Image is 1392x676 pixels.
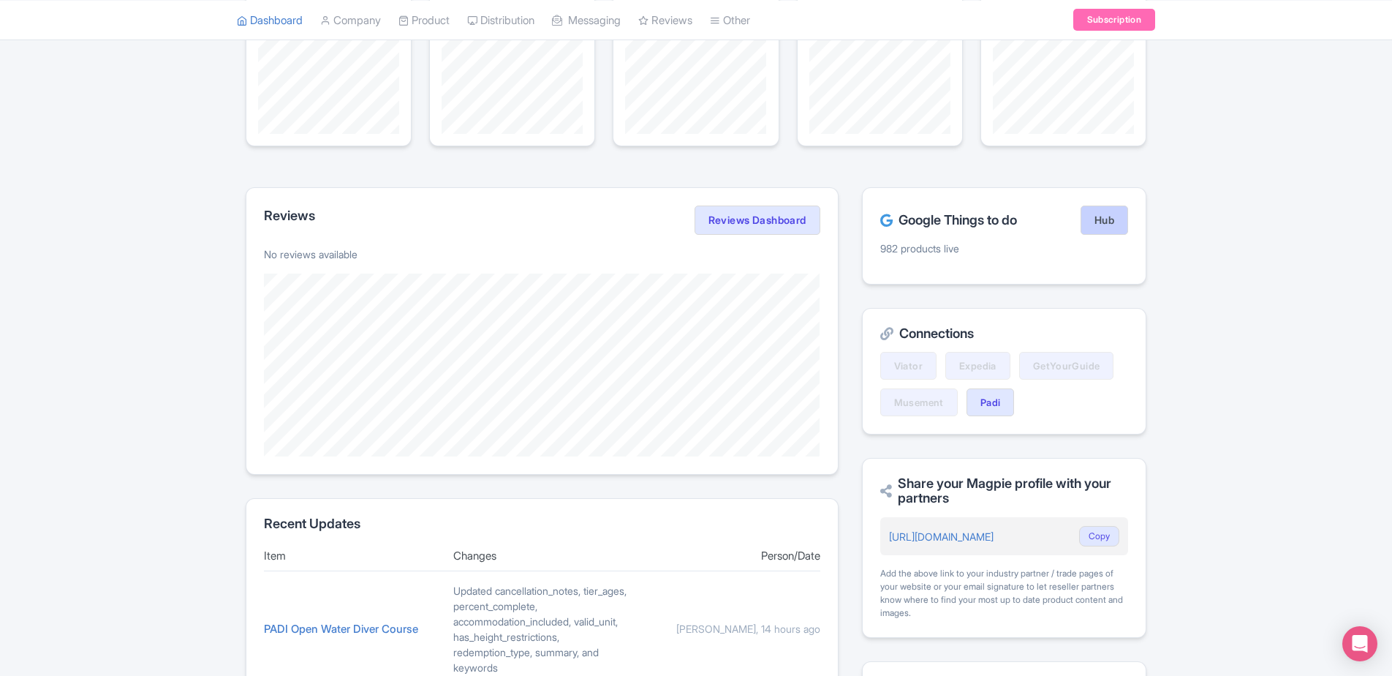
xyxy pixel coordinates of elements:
[880,388,958,416] a: Musement
[1081,206,1128,235] a: Hub
[967,388,1015,416] a: Padi
[643,621,820,636] div: [PERSON_NAME], 14 hours ago
[880,567,1128,620] div: Add the above link to your industry partner / trade pages of your website or your email signature...
[889,530,994,543] a: [URL][DOMAIN_NAME]
[1019,352,1114,380] a: GetYourGuide
[945,352,1010,380] a: Expedia
[880,476,1128,506] h2: Share your Magpie profile with your partners
[264,247,820,262] p: No reviews available
[1342,626,1377,661] div: Open Intercom Messenger
[880,326,1128,341] h2: Connections
[695,206,820,235] a: Reviews Dashboard
[1073,9,1155,31] a: Subscription
[880,352,937,380] a: Viator
[264,517,820,531] h2: Recent Updates
[264,622,418,636] a: PADI Open Water Diver Course
[453,583,631,675] div: Updated cancellation_notes, tier_ages, percent_complete, accommodation_included, valid_unit, has_...
[453,548,631,565] div: Changes
[264,209,315,223] h2: Reviews
[264,548,442,565] div: Item
[880,241,1128,256] p: 982 products live
[880,213,1017,228] h2: Google Things to do
[1079,526,1119,547] button: Copy
[643,548,820,565] div: Person/Date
